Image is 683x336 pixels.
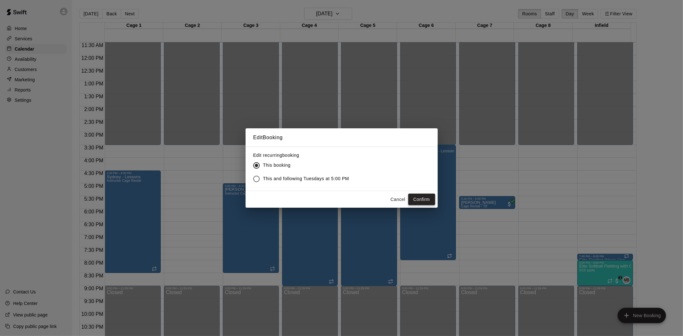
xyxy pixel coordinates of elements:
[408,194,435,205] button: Confirm
[246,128,438,147] h2: Edit Booking
[263,162,291,169] span: This booking
[388,194,408,205] button: Cancel
[263,175,349,182] span: This and following Tuesdays at 5:00 PM
[253,152,354,158] label: Edit recurring booking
